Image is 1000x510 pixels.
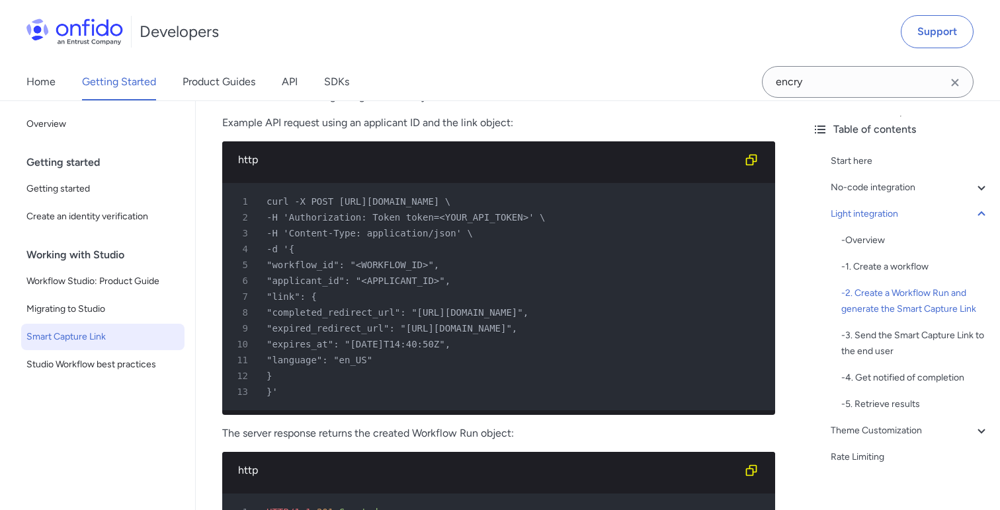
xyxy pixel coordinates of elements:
[267,307,528,318] span: "completed_redirect_url": "[URL][DOMAIN_NAME]",
[228,320,257,336] span: 9
[21,203,185,230] a: Create an identity verification
[222,115,775,131] p: Example API request using an applicant ID and the link object:
[841,396,989,412] a: -5. Retrieve results
[26,116,179,132] span: Overview
[26,209,179,225] span: Create an identity verification
[738,147,765,173] button: Copy code snippet button
[267,196,450,207] span: curl -X POST [URL][DOMAIN_NAME] \
[228,305,257,320] span: 8
[762,66,974,98] input: Onfido search input field
[228,336,257,352] span: 10
[267,291,317,302] span: "link": {
[841,259,989,275] div: - 1. Create a workflow
[841,233,989,248] div: - Overview
[841,259,989,275] a: -1. Create a workflow
[841,396,989,412] div: - 5. Retrieve results
[222,425,775,441] p: The server response returns the created Workflow Run object:
[21,268,185,295] a: Workflow Studio: Product Guide
[267,260,439,270] span: "workflow_id": "<WORKFLOW_ID>",
[228,368,257,384] span: 12
[947,75,963,91] svg: Clear search field button
[26,242,190,268] div: Working with Studio
[267,212,545,223] span: -H 'Authorization: Token token=<YOUR_API_TOKEN>' \
[228,273,257,289] span: 6
[26,273,179,289] span: Workflow Studio: Product Guide
[26,149,190,176] div: Getting started
[26,357,179,373] span: Studio Workflow best practices
[228,384,257,400] span: 13
[738,457,765,484] button: Copy code snippet button
[21,351,185,378] a: Studio Workflow best practices
[228,289,257,305] span: 7
[26,18,123,45] img: Onfido Logo
[282,63,298,100] a: API
[324,63,349,100] a: SDKs
[841,328,989,359] div: - 3. Send the Smart Capture Link to the end user
[267,386,278,397] span: }'
[82,63,156,100] a: Getting Started
[228,225,257,241] span: 3
[841,233,989,248] a: -Overview
[267,355,372,365] span: "language": "en_US"
[831,423,989,439] a: Theme Customization
[228,241,257,257] span: 4
[831,153,989,169] a: Start here
[267,371,272,381] span: }
[267,228,473,238] span: -H 'Content-Type: application/json' \
[841,370,989,386] div: - 4. Get notified of completion
[140,21,219,42] h1: Developers
[831,449,989,465] a: Rate Limiting
[21,111,185,137] a: Overview
[238,152,738,168] div: http
[238,462,738,478] div: http
[228,209,257,225] span: 2
[901,15,974,48] a: Support
[812,122,989,137] div: Table of contents
[267,323,517,334] span: "expired_redirect_url": "[URL][DOMAIN_NAME]",
[841,328,989,359] a: -3. Send the Smart Capture Link to the end user
[228,194,257,209] span: 1
[26,63,56,100] a: Home
[26,181,179,197] span: Getting started
[21,324,185,350] a: Smart Capture Link
[841,370,989,386] a: -4. Get notified of completion
[228,257,257,273] span: 5
[831,206,989,222] a: Light integration
[228,352,257,368] span: 11
[267,275,450,286] span: "applicant_id": "<APPLICANT_ID>",
[183,63,255,100] a: Product Guides
[21,296,185,322] a: Migrating to Studio
[21,176,185,202] a: Getting started
[26,329,179,345] span: Smart Capture Link
[267,339,450,349] span: "expires_at": "[DATE]T14:40:50Z",
[831,180,989,196] a: No-code integration
[841,285,989,317] a: -2. Create a Workflow Run and generate the Smart Capture Link
[26,301,179,317] span: Migrating to Studio
[267,244,294,254] span: -d '{
[841,285,989,317] div: - 2. Create a Workflow Run and generate the Smart Capture Link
